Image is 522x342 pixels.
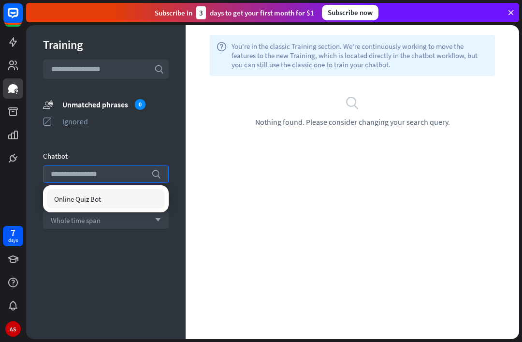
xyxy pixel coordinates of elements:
[8,237,18,244] div: days
[62,99,169,110] div: Unmatched phrases
[3,226,23,246] a: 7 days
[54,194,101,204] span: Online Quiz Bot
[345,95,360,110] i: search
[43,37,169,52] div: Training
[43,151,169,161] div: Chatbot
[135,99,145,110] div: 0
[51,216,101,225] span: Whole time span
[5,321,21,337] div: AS
[151,169,161,179] i: search
[255,117,450,127] span: Nothing found. Please consider changing your search query.
[154,64,164,74] i: search
[322,5,378,20] div: Subscribe now
[62,117,169,126] div: Ignored
[196,6,206,19] div: 3
[43,99,53,109] i: unmatched_phrases
[11,228,15,237] div: 7
[232,42,488,69] span: You're in the classic Training section. We're continuously working to move the features to the ne...
[43,117,53,126] i: ignored
[155,6,314,19] div: Subscribe in days to get your first month for $1
[217,42,227,69] i: help
[150,217,161,223] i: arrow_down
